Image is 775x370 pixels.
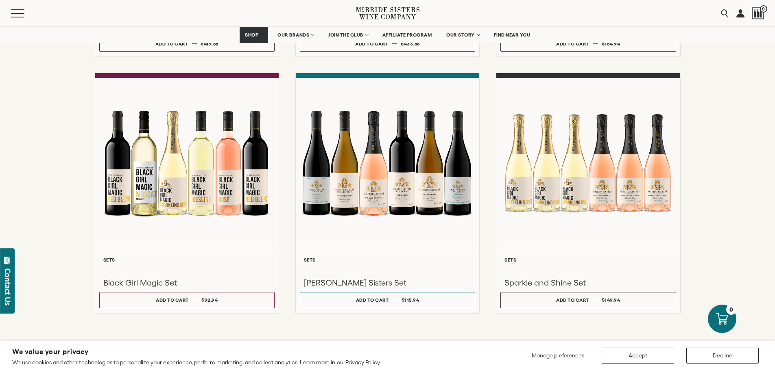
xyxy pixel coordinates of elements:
div: 0 [726,305,736,315]
span: AFFILIATE PROGRAM [382,32,432,38]
button: Add to cart $115.94 [300,292,475,308]
span: $115.94 [402,297,419,303]
button: Add to cart $164.94 [500,35,676,52]
h3: Black Girl Magic Set [103,277,271,288]
span: 0 [760,5,767,13]
a: McBride Sisters Set Sets [PERSON_NAME] Sisters Set Add to cart $115.94 [295,73,480,313]
span: Manage preferences [532,352,584,359]
span: $164.94 [602,41,620,46]
div: Add to cart [556,38,589,50]
span: $149.94 [602,297,620,303]
div: Add to cart [156,294,189,306]
div: Add to cart [355,38,388,50]
button: Decline [686,348,759,364]
h3: Sparkle and Shine Set [504,277,672,288]
span: OUR STORY [446,32,475,38]
button: Mobile Menu Trigger [11,9,40,17]
h6: Sets [304,257,471,262]
h2: We value your privacy [12,348,381,355]
span: $433.88 [401,41,420,46]
span: $92.94 [201,297,218,303]
span: OUR BRANDS [277,32,309,38]
button: Manage preferences [527,348,589,364]
h6: Sets [103,257,271,262]
h3: [PERSON_NAME] Sisters Set [304,277,471,288]
a: SHOP [240,27,268,43]
div: Add to cart [155,38,188,50]
a: Privacy Policy. [345,359,381,366]
button: Add to cart $433.88 [300,35,475,52]
a: Black Girl Magic Set Sets Black Girl Magic Set Add to cart $92.94 [95,73,279,313]
button: Accept [602,348,674,364]
a: OUR STORY [441,27,485,43]
span: SHOP [245,32,259,38]
h6: Sets [504,257,672,262]
button: Add to cart $149.94 [500,292,676,308]
button: Add to cart $92.94 [99,292,275,308]
span: $419.88 [201,41,218,46]
p: We use cookies and other technologies to personalize your experience, perform marketing, and coll... [12,359,381,366]
a: OUR BRANDS [272,27,319,43]
a: JOIN THE CLUB [323,27,373,43]
button: Add to cart $419.88 [99,35,275,52]
span: JOIN THE CLUB [328,32,363,38]
div: Add to cart [556,294,589,306]
div: Add to cart [356,294,389,306]
a: Sparkling and Shine Sparkling Set Sets Sparkle and Shine Set Add to cart $149.94 [496,73,680,313]
div: Contact Us [4,268,12,305]
a: AFFILIATE PROGRAM [377,27,437,43]
span: FIND NEAR YOU [494,32,530,38]
a: FIND NEAR YOU [489,27,536,43]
